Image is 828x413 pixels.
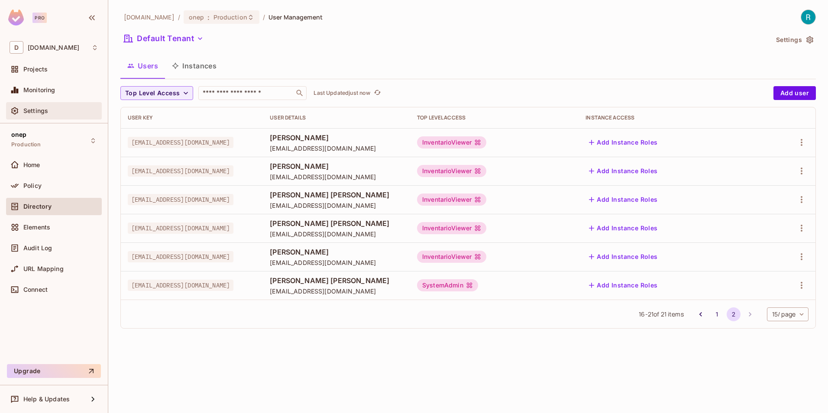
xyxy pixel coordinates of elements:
[585,193,661,206] button: Add Instance Roles
[417,114,572,121] div: Top Level Access
[23,66,48,73] span: Projects
[23,107,48,114] span: Settings
[767,307,809,321] div: 15 / page
[370,88,382,98] span: Click to refresh data
[128,137,233,148] span: [EMAIL_ADDRESS][DOMAIN_NAME]
[128,194,233,205] span: [EMAIL_ADDRESS][DOMAIN_NAME]
[128,251,233,262] span: [EMAIL_ADDRESS][DOMAIN_NAME]
[801,10,815,24] img: ROBERTO MACOTELA TALAMANTES
[11,141,41,148] span: Production
[270,190,403,200] span: [PERSON_NAME] [PERSON_NAME]
[585,114,752,121] div: Instance Access
[270,247,403,257] span: [PERSON_NAME]
[23,396,70,403] span: Help & Updates
[270,201,403,210] span: [EMAIL_ADDRESS][DOMAIN_NAME]
[694,307,708,321] button: Go to previous page
[128,114,256,121] div: User Key
[270,276,403,285] span: [PERSON_NAME] [PERSON_NAME]
[270,219,403,228] span: [PERSON_NAME] [PERSON_NAME]
[213,13,247,21] span: Production
[417,165,486,177] div: InventarioViewer
[417,222,486,234] div: InventarioViewer
[417,194,486,206] div: InventarioViewer
[165,55,223,77] button: Instances
[270,114,403,121] div: User Details
[585,278,661,292] button: Add Instance Roles
[585,164,661,178] button: Add Instance Roles
[125,88,180,99] span: Top Level Access
[120,55,165,77] button: Users
[23,265,64,272] span: URL Mapping
[128,280,233,291] span: [EMAIL_ADDRESS][DOMAIN_NAME]
[207,14,210,21] span: :
[120,32,207,45] button: Default Tenant
[773,33,816,47] button: Settings
[32,13,47,23] div: Pro
[270,230,403,238] span: [EMAIL_ADDRESS][DOMAIN_NAME]
[124,13,175,21] span: the active workspace
[270,144,403,152] span: [EMAIL_ADDRESS][DOMAIN_NAME]
[585,250,661,264] button: Add Instance Roles
[374,89,381,97] span: refresh
[692,307,758,321] nav: pagination navigation
[128,223,233,234] span: [EMAIL_ADDRESS][DOMAIN_NAME]
[417,279,478,291] div: SystemAdmin
[270,133,403,142] span: [PERSON_NAME]
[7,364,101,378] button: Upgrade
[270,258,403,267] span: [EMAIL_ADDRESS][DOMAIN_NAME]
[585,221,661,235] button: Add Instance Roles
[23,224,50,231] span: Elements
[23,87,55,94] span: Monitoring
[23,203,52,210] span: Directory
[178,13,180,21] li: /
[268,13,323,21] span: User Management
[11,131,27,138] span: onep
[639,310,683,319] span: 16 - 21 of 21 items
[710,307,724,321] button: Go to page 1
[585,136,661,149] button: Add Instance Roles
[270,173,403,181] span: [EMAIL_ADDRESS][DOMAIN_NAME]
[23,245,52,252] span: Audit Log
[270,287,403,295] span: [EMAIL_ADDRESS][DOMAIN_NAME]
[314,90,370,97] p: Last Updated just now
[23,286,48,293] span: Connect
[128,165,233,177] span: [EMAIL_ADDRESS][DOMAIN_NAME]
[8,10,24,26] img: SReyMgAAAABJRU5ErkJggg==
[773,86,816,100] button: Add user
[270,161,403,171] span: [PERSON_NAME]
[10,41,23,54] span: D
[189,13,204,21] span: onep
[372,88,382,98] button: refresh
[23,182,42,189] span: Policy
[263,13,265,21] li: /
[727,307,741,321] button: page 2
[120,86,193,100] button: Top Level Access
[417,251,486,263] div: InventarioViewer
[28,44,79,51] span: Workspace: deacero.com
[417,136,486,148] div: InventarioViewer
[23,161,40,168] span: Home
